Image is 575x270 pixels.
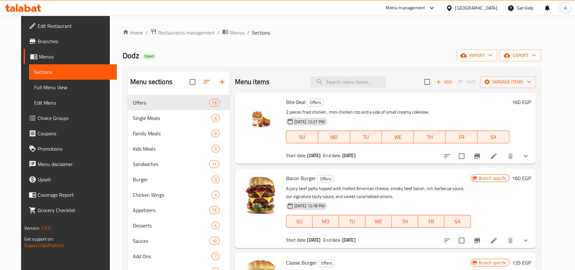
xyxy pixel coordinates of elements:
a: Promotions [24,141,117,156]
a: Full Menu View [29,80,117,95]
button: MO [313,215,339,228]
img: Bite Deal [240,98,281,139]
span: WE [368,217,390,226]
b: [DATE] [342,151,356,160]
button: SU [286,131,318,143]
span: Classic Burger [286,258,317,267]
span: Edit Restaurant [38,22,112,30]
span: Get support on: [24,235,54,243]
button: MO [318,131,350,143]
button: WE [366,215,392,228]
div: Appetizers13 [128,202,230,218]
button: Manage items [480,76,536,88]
div: Burger [133,176,212,183]
span: TU [353,132,380,142]
button: delete [503,233,518,248]
span: Offers [307,99,323,106]
span: 5 [212,146,219,152]
h6: 160 EGP [512,98,531,107]
span: SA [480,132,507,142]
span: Offers [317,175,334,183]
span: Coverage Report [38,191,112,199]
span: Start date: [286,151,306,160]
span: 6 [212,115,219,121]
span: Version: [24,224,40,232]
span: 6 [212,131,219,137]
span: Offers [133,99,209,107]
span: Chicken Wings [133,191,212,199]
span: MO [321,132,348,142]
span: End date: [323,236,341,244]
div: items [212,114,220,122]
span: Menus [39,53,112,60]
button: sort-choices [440,148,455,164]
span: Choice Groups [38,114,112,122]
span: Full Menu View [34,83,112,91]
button: import [457,50,497,61]
h2: Menu sections [130,77,172,87]
button: TU [350,131,382,143]
div: items [212,130,220,137]
span: Start date: [286,236,306,244]
span: Single Meals [133,114,212,122]
button: WE [382,131,414,143]
a: Edit Restaurant [24,18,117,34]
div: Chicken Wings4 [128,187,230,202]
div: Kids Meals [133,145,212,153]
div: Add Ons7 [128,249,230,264]
span: Appetizers [133,206,209,214]
div: Menu-management [386,4,425,12]
a: Edit menu item [490,152,498,160]
span: Desserts [133,222,212,229]
h2: Menu items [235,77,270,87]
span: 13 [209,207,219,213]
span: Menus [230,29,245,36]
span: Select section first [454,77,480,87]
h6: 160 EGP [512,174,531,183]
svg: Show Choices [522,152,530,160]
span: TH [394,217,416,226]
div: Family Meals6 [128,126,230,141]
span: Upsell [38,176,112,183]
a: Support.OpsPlatform [24,241,65,250]
button: sort-choices [440,233,455,248]
div: items [212,176,220,183]
h6: 135 EGP [512,258,531,267]
div: [GEOGRAPHIC_DATA] [455,4,497,12]
nav: breadcrumb [123,28,541,37]
span: Menu disclaimer [38,160,112,168]
span: Sections [34,68,112,76]
div: items [212,191,220,199]
a: Choice Groups [24,110,117,126]
span: 4 [212,192,219,198]
b: [DATE] [307,236,321,244]
span: Sauces [133,237,209,245]
div: Sandwiches [133,160,209,168]
svg: Show Choices [522,237,530,244]
span: SU [289,132,316,142]
span: Restaurants management [158,29,215,36]
span: Manage items [485,78,531,86]
span: 13 [209,100,219,106]
span: Select to update [455,234,468,247]
span: import [462,52,492,60]
button: delete [503,148,518,164]
b: [DATE] [342,236,356,244]
span: Add Ons [133,252,212,260]
span: [DATE] 12:18 PM [292,203,327,209]
button: SU [286,215,313,228]
div: Sauces10 [128,233,230,249]
span: 4 [212,223,219,229]
span: FR [448,132,475,142]
button: SA [478,131,510,143]
span: Coupons [38,130,112,137]
span: Promotions [38,145,112,153]
a: Upsell [24,172,117,187]
button: FR [446,131,478,143]
span: Sections [252,29,270,36]
a: Restaurants management [150,28,215,37]
div: Family Meals [133,130,212,137]
span: Offers [318,259,335,267]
